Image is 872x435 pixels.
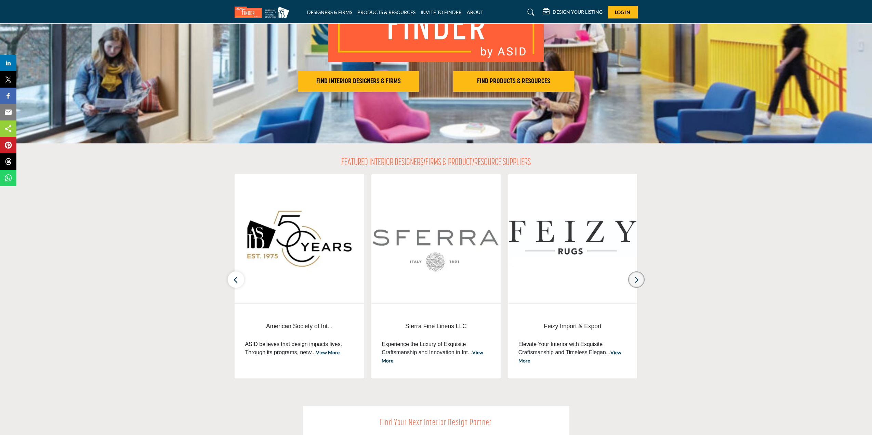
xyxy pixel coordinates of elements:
p: Experience the Luxury of Exquisite Craftsmanship and Innovation in Int... [382,340,490,365]
a: ABOUT [467,9,483,15]
img: Sferra Fine Linens LLC [371,174,501,303]
span: American Society of Interior Designers [245,317,354,335]
a: Sferra Fine Linens LLC [382,317,490,335]
a: PRODUCTS & RESOURCES [357,9,415,15]
a: View More [316,349,340,355]
h2: FIND INTERIOR DESIGNERS & FIRMS [300,77,417,86]
span: Log In [615,9,630,15]
a: View More [518,349,621,363]
a: Search [521,7,539,18]
h2: FIND PRODUCTS & RESOURCES [455,77,572,86]
button: FIND PRODUCTS & RESOURCES [453,71,574,92]
button: FIND INTERIOR DESIGNERS & FIRMS [298,71,419,92]
p: ASID believes that design impacts lives. Through its programs, netw... [245,340,354,357]
span: Sferra Fine Linens LLC [382,322,490,331]
img: Feizy Import & Export [508,174,637,303]
h2: FEATURED INTERIOR DESIGNERS/FIRMS & PRODUCT/RESOURCE SUPPLIERS [341,157,531,169]
a: Feizy Import & Export [518,317,627,335]
img: American Society of Interior Designers [235,174,364,303]
a: INVITE TO FINDER [421,9,462,15]
a: View More [382,349,483,363]
img: Site Logo [235,7,293,18]
a: DESIGNERS & FIRMS [307,9,352,15]
div: DESIGN YOUR LISTING [543,8,603,16]
span: Feizy Import & Export [518,322,627,331]
button: Log In [608,6,638,18]
a: American Society of Int... [245,317,354,335]
p: Elevate Your Interior with Exquisite Craftsmanship and Timeless Elegan... [518,340,627,365]
h5: DESIGN YOUR LISTING [553,9,603,15]
h2: Find Your Next Interior Design Partner [318,417,554,430]
span: American Society of Int... [245,322,354,331]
